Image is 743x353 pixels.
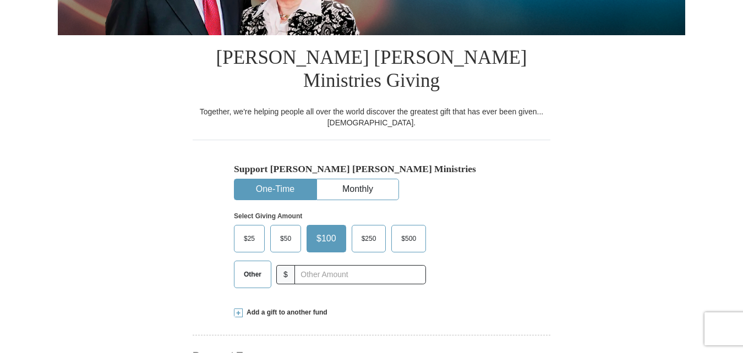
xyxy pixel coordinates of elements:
[234,212,302,220] strong: Select Giving Amount
[238,266,267,283] span: Other
[294,265,426,284] input: Other Amount
[317,179,398,200] button: Monthly
[193,35,550,106] h1: [PERSON_NAME] [PERSON_NAME] Ministries Giving
[275,230,297,247] span: $50
[243,308,327,317] span: Add a gift to another fund
[234,179,316,200] button: One-Time
[234,163,509,175] h5: Support [PERSON_NAME] [PERSON_NAME] Ministries
[238,230,260,247] span: $25
[356,230,382,247] span: $250
[193,106,550,128] div: Together, we're helping people all over the world discover the greatest gift that has ever been g...
[396,230,422,247] span: $500
[276,265,295,284] span: $
[311,230,342,247] span: $100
